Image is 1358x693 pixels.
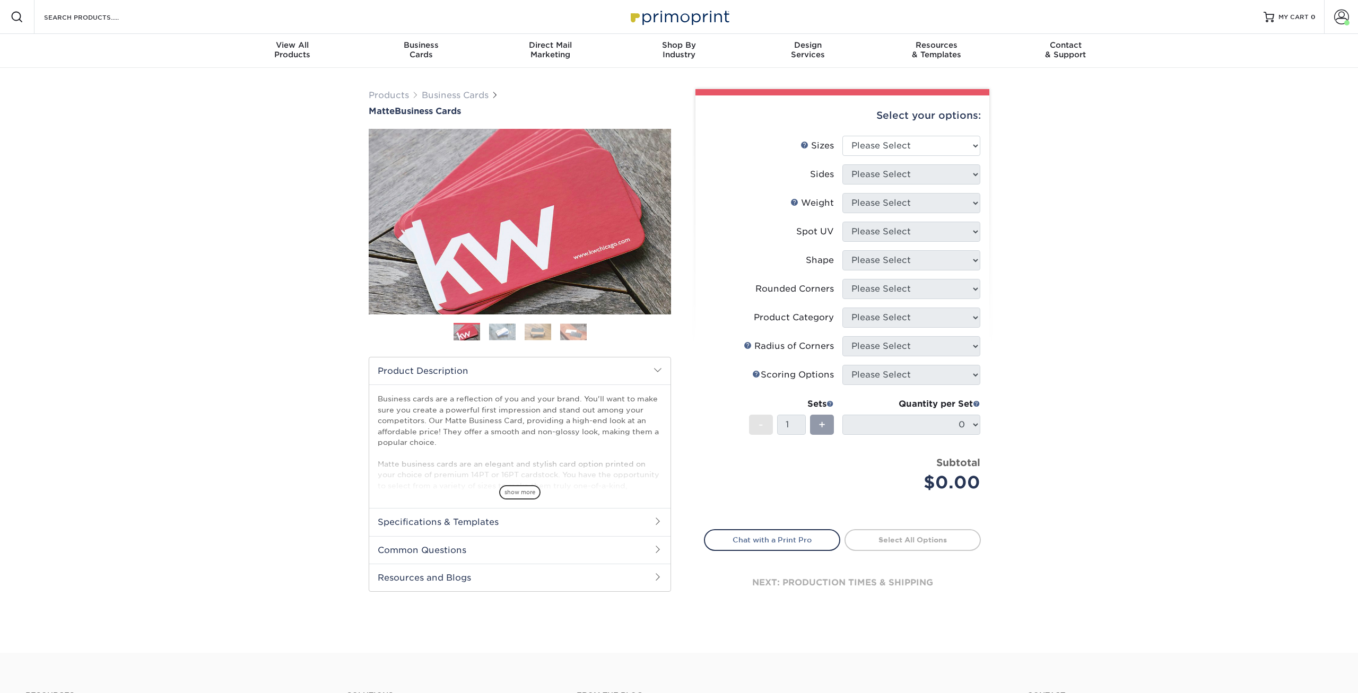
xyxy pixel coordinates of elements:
div: Quantity per Set [842,398,980,410]
img: Matte 01 [369,71,671,373]
div: Product Category [754,311,834,324]
a: Select All Options [845,529,981,550]
span: - [759,417,763,433]
div: $0.00 [850,470,980,495]
div: & Templates [872,40,1001,59]
h2: Resources and Blogs [369,564,671,591]
div: Products [228,40,357,59]
h2: Product Description [369,357,671,384]
img: Business Cards 03 [525,323,551,340]
span: Shop By [615,40,744,50]
div: Sides [810,168,834,181]
a: Chat with a Print Pro [704,529,840,550]
a: Business Cards [422,90,489,100]
a: DesignServices [743,34,872,68]
img: Business Cards 04 [560,323,587,340]
a: Products [369,90,409,100]
div: & Support [1001,40,1130,59]
a: View AllProducts [228,34,357,68]
img: Business Cards 02 [489,323,516,340]
span: MY CART [1278,13,1309,22]
div: Sets [749,398,834,410]
div: Sizes [800,139,834,152]
span: 0 [1311,13,1316,21]
div: Radius of Corners [744,340,834,353]
a: Contact& Support [1001,34,1130,68]
div: Weight [790,197,834,209]
span: + [819,417,825,433]
h2: Common Questions [369,536,671,564]
a: Resources& Templates [872,34,1001,68]
h2: Specifications & Templates [369,508,671,536]
span: Resources [872,40,1001,50]
h1: Business Cards [369,106,671,116]
span: Contact [1001,40,1130,50]
div: Services [743,40,872,59]
p: Business cards are a reflection of you and your brand. You'll want to make sure you create a powe... [378,393,662,545]
div: Shape [806,254,834,267]
a: MatteBusiness Cards [369,106,671,116]
strong: Subtotal [936,457,980,468]
div: Spot UV [796,225,834,238]
a: Shop ByIndustry [615,34,744,68]
div: Scoring Options [752,369,834,381]
div: Cards [357,40,486,59]
span: show more [499,485,541,499]
div: Marketing [486,40,615,59]
span: Business [357,40,486,50]
img: Primoprint [626,5,732,28]
a: Direct MailMarketing [486,34,615,68]
img: Business Cards 01 [454,319,480,346]
div: next: production times & shipping [704,551,981,615]
div: Select your options: [704,95,981,136]
span: Direct Mail [486,40,615,50]
input: SEARCH PRODUCTS..... [43,11,146,23]
span: Design [743,40,872,50]
div: Industry [615,40,744,59]
a: BusinessCards [357,34,486,68]
span: View All [228,40,357,50]
div: Rounded Corners [755,283,834,295]
span: Matte [369,106,395,116]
